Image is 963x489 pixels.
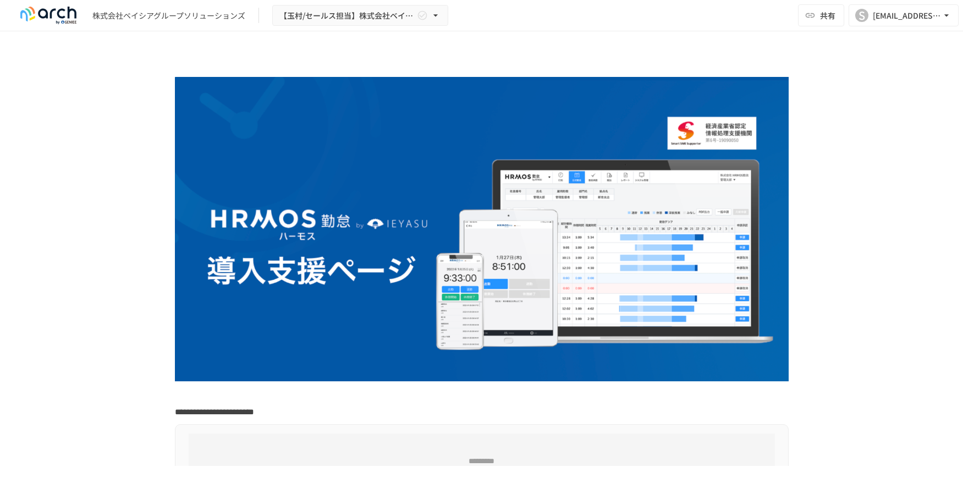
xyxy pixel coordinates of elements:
div: S [855,9,868,22]
button: 共有 [798,4,844,26]
div: [EMAIL_ADDRESS][DOMAIN_NAME] [873,9,941,23]
div: 株式会社ベイシアグループソリューションズ [92,10,245,21]
span: 【玉村/セールス担当】株式会社ベイシアグループソリューションズ様_導入支援サポート [279,9,415,23]
span: 共有 [820,9,835,21]
img: logo-default@2x-9cf2c760.svg [13,7,84,24]
img: l0mbyLEhUrASHL3jmzuuxFt4qdie8HDrPVHkIveOjLi [175,77,789,381]
button: 【玉村/セールス担当】株式会社ベイシアグループソリューションズ様_導入支援サポート [272,5,448,26]
button: S[EMAIL_ADDRESS][DOMAIN_NAME] [849,4,959,26]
